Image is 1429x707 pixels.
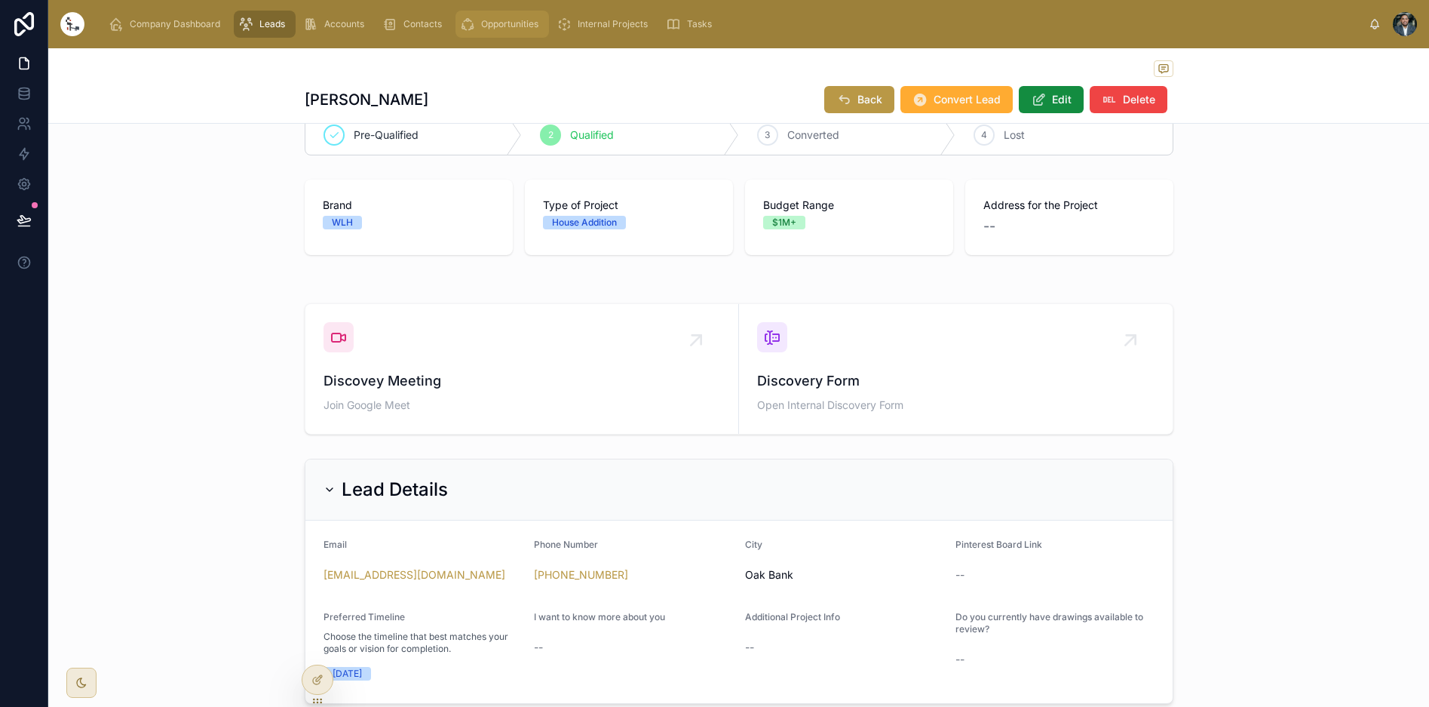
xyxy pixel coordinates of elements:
a: [EMAIL_ADDRESS][DOMAIN_NAME] [324,567,505,583]
span: Pinterest Board Link [955,539,1042,550]
span: Leads [259,18,285,30]
button: Delete [1090,86,1167,113]
span: Discovery Form [757,370,1155,392]
span: Pre-Qualified [354,128,419,143]
div: House Addition [552,216,617,229]
span: Accounts [324,18,364,30]
div: WLH [332,216,353,229]
a: Leads [234,11,296,38]
span: Contacts [403,18,442,30]
span: Internal Projects [578,18,648,30]
span: Preferred Timeline [324,611,405,622]
a: Tasks [661,11,722,38]
span: Delete [1123,92,1155,107]
span: I want to know more about you [534,611,665,622]
span: Address for the Project [983,198,1155,213]
a: Company Dashboard [104,11,231,38]
a: Discovery FormOpen Internal Discovery Form [739,304,1173,434]
span: Open Internal Discovery Form [757,398,1155,413]
span: 4 [981,129,987,141]
a: Opportunities [455,11,549,38]
span: Choose the timeline that best matches your goals or vision for completion. [324,631,523,655]
span: Discovey Meeting [324,370,720,392]
span: City [745,539,762,550]
span: Tasks [687,18,712,30]
div: [DATE] [333,667,362,681]
h1: [PERSON_NAME] [305,89,428,110]
span: Opportunities [481,18,538,30]
span: Edit [1052,92,1072,107]
h2: Lead Details [342,478,448,502]
button: Convert Lead [900,86,1013,113]
span: Email [324,539,347,550]
span: -- [534,640,543,655]
span: Budget Range [763,198,935,213]
a: [PHONE_NUMBER] [534,567,628,583]
button: Edit [1019,86,1084,113]
span: Oak Bank [745,567,944,583]
span: Convert Lead [934,92,1001,107]
span: 3 [765,129,770,141]
span: -- [955,567,964,583]
span: Back [857,92,882,107]
span: Join Google Meet [324,398,720,413]
span: Do you currently have drawings available to review? [955,611,1143,635]
div: $1M+ [772,216,796,229]
button: Back [824,86,894,113]
img: App logo [60,12,84,36]
a: Accounts [299,11,375,38]
span: Lost [1004,128,1025,143]
span: Brand [323,198,495,213]
span: Phone Number [534,539,598,550]
a: Discovey MeetingJoin Google Meet [305,304,739,434]
a: Internal Projects [552,11,658,38]
span: Company Dashboard [130,18,220,30]
span: -- [955,652,964,667]
span: Converted [787,128,839,143]
span: Qualified [570,128,614,143]
a: Contacts [378,11,452,38]
span: Type of Project [543,198,715,213]
div: scrollable content [97,8,1369,41]
span: 2 [548,129,554,141]
span: -- [745,640,754,655]
span: Additional Project Info [745,611,840,622]
span: -- [983,216,995,237]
